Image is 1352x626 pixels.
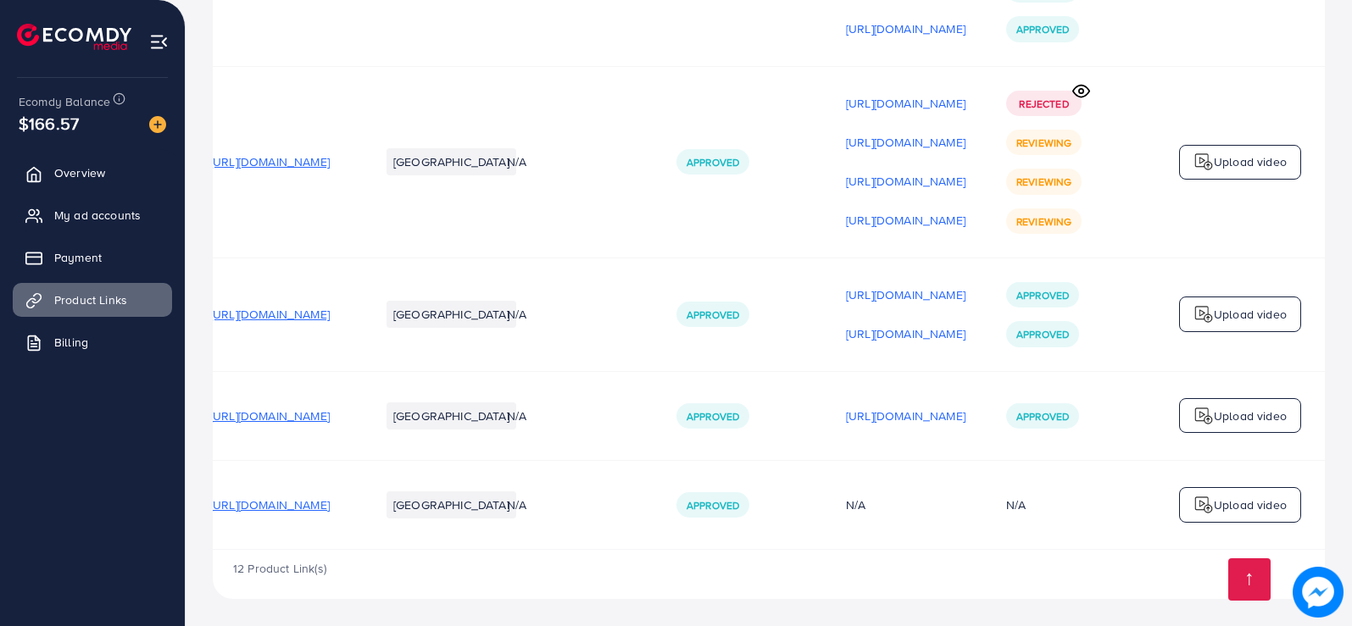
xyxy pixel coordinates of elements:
[1193,152,1214,172] img: logo
[19,93,110,110] span: Ecomdy Balance
[687,498,739,512] span: Approved
[1214,406,1287,426] p: Upload video
[1016,175,1071,189] span: Reviewing
[387,301,516,328] li: [GEOGRAPHIC_DATA]
[210,407,330,424] span: [URL][DOMAIN_NAME]
[1016,327,1069,341] span: Approved
[1016,136,1071,150] span: Reviewing
[507,153,526,170] span: N/A
[13,325,172,359] a: Billing
[387,148,516,175] li: [GEOGRAPHIC_DATA]
[149,32,169,52] img: menu
[846,324,965,344] p: [URL][DOMAIN_NAME]
[846,19,965,39] p: [URL][DOMAIN_NAME]
[1019,97,1068,111] span: Rejected
[54,291,127,308] span: Product Links
[54,334,88,351] span: Billing
[846,93,965,114] p: [URL][DOMAIN_NAME]
[846,132,965,152] p: [URL][DOMAIN_NAME]
[1214,152,1287,172] p: Upload video
[1193,495,1214,515] img: logo
[1193,304,1214,324] img: logo
[1016,22,1069,36] span: Approved
[1006,496,1026,513] div: N/A
[1193,406,1214,426] img: logo
[13,283,172,317] a: Product Links
[13,198,172,232] a: My ad accounts
[387,402,516,429] li: [GEOGRAPHIC_DATA]
[1016,214,1071,229] span: Reviewing
[233,560,326,577] span: 12 Product Link(s)
[846,496,965,513] div: N/A
[846,285,965,305] p: [URL][DOMAIN_NAME]
[149,116,166,133] img: image
[1214,304,1287,324] p: Upload video
[846,171,965,191] p: [URL][DOMAIN_NAME]
[687,307,739,322] span: Approved
[19,111,79,136] span: $166.57
[13,156,172,190] a: Overview
[507,407,526,424] span: N/A
[210,496,330,513] span: [URL][DOMAIN_NAME]
[13,241,172,274] a: Payment
[687,409,739,424] span: Approved
[687,155,739,169] span: Approved
[210,153,330,170] span: [URL][DOMAIN_NAME]
[1214,495,1287,515] p: Upload video
[387,491,516,518] li: [GEOGRAPHIC_DATA]
[210,306,330,323] span: [URL][DOMAIN_NAME]
[54,207,141,224] span: My ad accounts
[17,24,131,50] img: logo
[507,496,526,513] span: N/A
[1298,572,1338,612] img: image
[846,406,965,426] p: [URL][DOMAIN_NAME]
[1016,409,1069,424] span: Approved
[54,164,105,181] span: Overview
[54,249,102,266] span: Payment
[1016,288,1069,302] span: Approved
[507,306,526,323] span: N/A
[846,210,965,230] p: [URL][DOMAIN_NAME]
